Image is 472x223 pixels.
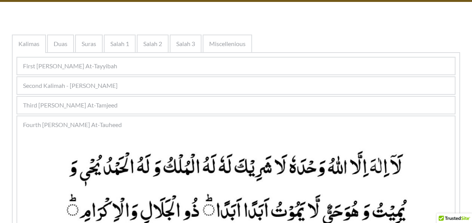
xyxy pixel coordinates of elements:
[23,61,117,71] span: First [PERSON_NAME] At-Tayyibah
[54,39,67,48] span: Duas
[110,39,129,48] span: Salah 1
[23,81,118,90] span: Second Kalimah - [PERSON_NAME]
[209,39,246,48] span: Miscellenious
[143,39,162,48] span: Salah 2
[82,39,96,48] span: Suras
[23,101,118,110] span: Third [PERSON_NAME] At-Tamjeed
[23,120,122,129] span: Fourth [PERSON_NAME] At-Tauheed
[176,39,195,48] span: Salah 3
[18,39,39,48] span: Kalimas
